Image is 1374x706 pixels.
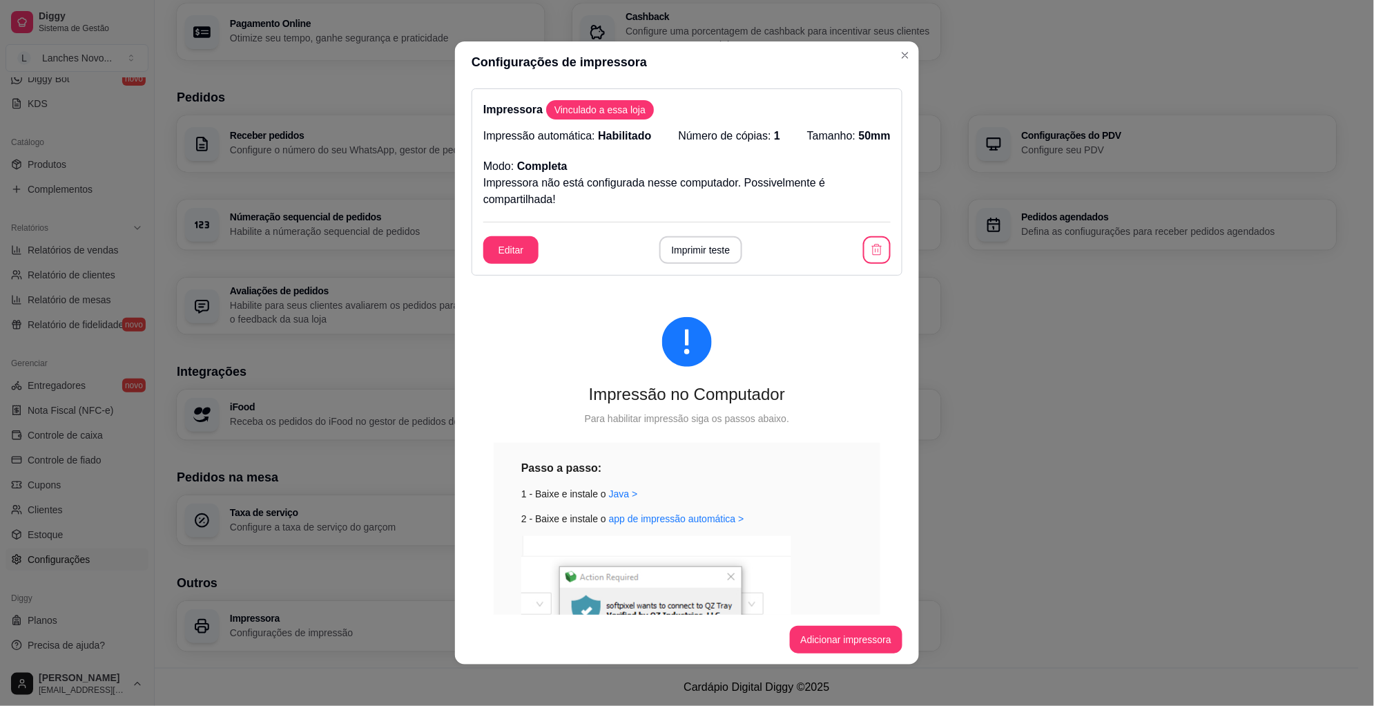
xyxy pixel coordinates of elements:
[790,626,903,653] button: Adicionar impressora
[483,100,891,120] p: Impressora
[894,44,916,66] button: Close
[609,513,744,524] a: app de impressão automática >
[549,103,651,117] span: Vinculado a essa loja
[598,130,651,142] span: Habilitado
[774,130,780,142] span: 1
[483,128,652,144] p: Impressão automática:
[521,486,853,502] div: 1 - Baixe e instale o
[494,383,880,406] div: Impressão no Computador
[521,462,602,474] strong: Passo a passo:
[494,411,880,426] div: Para habilitar impressão siga os passos abaixo.
[517,160,568,172] span: Completa
[521,511,853,526] div: 2 - Baixe e instale o
[483,236,539,264] button: Editar
[662,317,712,367] span: exclamation-circle
[659,236,743,264] button: Imprimir teste
[679,128,781,144] p: Número de cópias:
[483,175,891,208] p: Impressora não está configurada nesse computador. Possivelmente é compartilhada!
[807,128,891,144] p: Tamanho:
[859,130,891,142] span: 50mm
[455,41,919,83] header: Configurações de impressora
[483,158,568,175] p: Modo:
[609,488,638,499] a: Java >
